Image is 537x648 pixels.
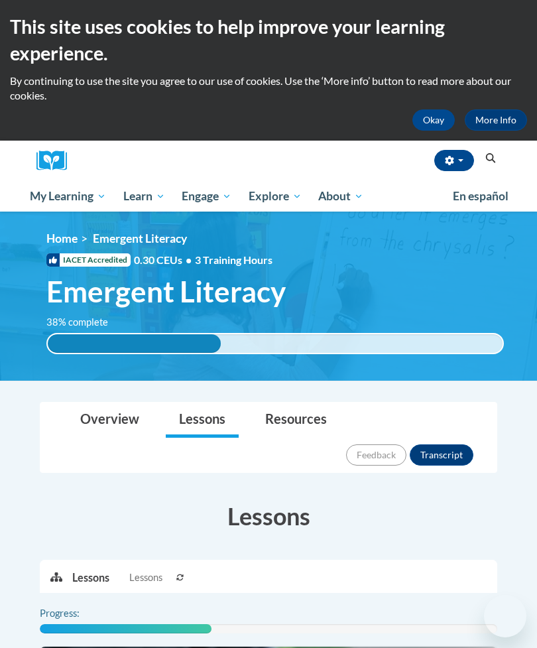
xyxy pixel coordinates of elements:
a: Overview [67,403,152,438]
span: 0.30 CEUs [134,253,195,267]
iframe: Button to launch messaging window [484,595,526,637]
a: More Info [465,109,527,131]
span: Emergent Literacy [93,231,187,245]
button: Okay [412,109,455,131]
h3: Lessons [40,499,497,533]
p: Lessons [72,570,109,585]
span: Lessons [129,570,162,585]
a: Explore [240,181,310,212]
img: Logo brand [36,151,76,171]
span: Engage [182,188,231,204]
label: 38% complete [46,315,123,330]
span: • [186,253,192,266]
a: Lessons [166,403,239,438]
span: IACET Accredited [46,253,131,267]
button: Account Settings [434,150,474,171]
a: Learn [115,181,174,212]
button: Transcript [410,444,473,466]
a: Engage [173,181,240,212]
a: Home [46,231,78,245]
a: About [310,181,373,212]
span: Explore [249,188,302,204]
a: My Learning [21,181,115,212]
button: Search [481,151,501,166]
a: En español [444,182,517,210]
div: Main menu [20,181,517,212]
label: Progress: [40,606,116,621]
span: 3 Training Hours [195,253,272,266]
div: 38% complete [48,334,221,353]
a: Cox Campus [36,151,76,171]
button: Feedback [346,444,406,466]
span: Learn [123,188,165,204]
span: My Learning [30,188,106,204]
span: About [318,188,363,204]
span: Emergent Literacy [46,274,286,309]
span: En español [453,189,508,203]
p: By continuing to use the site you agree to our use of cookies. Use the ‘More info’ button to read... [10,74,527,103]
a: Resources [252,403,340,438]
h2: This site uses cookies to help improve your learning experience. [10,13,527,67]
